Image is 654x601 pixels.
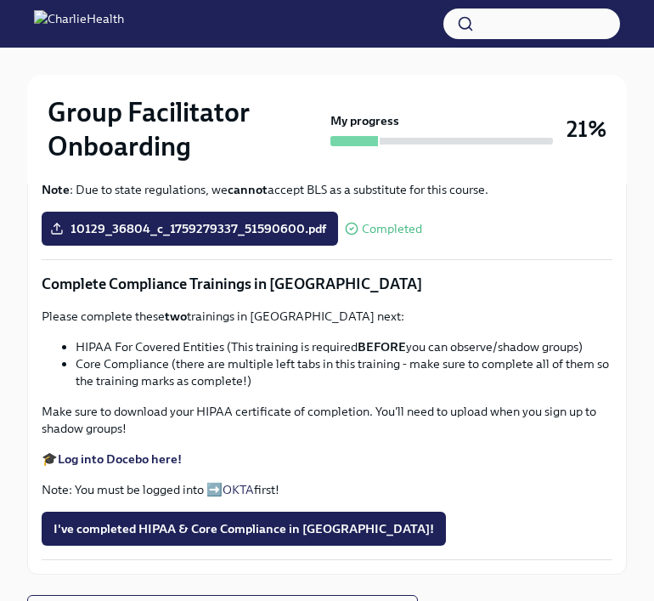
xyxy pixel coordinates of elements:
[165,309,187,324] strong: two
[42,181,612,198] p: : Due to state regulations, we accept BLS as a substitute for this course.
[42,212,338,246] label: 10129_36804_c_1759279337_51590600.pdf
[54,220,326,237] span: 10129_36804_c_1759279337_51590600.pdf
[330,112,399,129] strong: My progress
[58,451,182,467] a: Log into Docebo here!
[48,95,324,163] h2: Group Facilitator Onboarding
[42,308,612,325] p: Please complete these trainings in [GEOGRAPHIC_DATA] next:
[54,520,434,537] span: I've completed HIPAA & Core Compliance in [GEOGRAPHIC_DATA]!
[567,114,606,145] h3: 21%
[358,339,406,354] strong: BEFORE
[42,182,70,197] strong: Note
[223,482,254,497] a: OKTA
[42,451,612,468] p: 🎓
[42,481,612,498] p: Note: You must be logged into ➡️ first!
[362,223,422,235] span: Completed
[42,512,446,546] button: I've completed HIPAA & Core Compliance in [GEOGRAPHIC_DATA]!
[76,338,612,355] li: HIPAA For Covered Entities (This training is required you can observe/shadow groups)
[34,10,124,37] img: CharlieHealth
[42,274,612,294] p: Complete Compliance Trainings in [GEOGRAPHIC_DATA]
[76,355,612,389] li: Core Compliance (there are multiple left tabs in this training - make sure to complete all of the...
[42,403,612,437] p: Make sure to download your HIPAA certificate of completion. You'll need to upload when you sign u...
[228,182,268,197] strong: cannot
